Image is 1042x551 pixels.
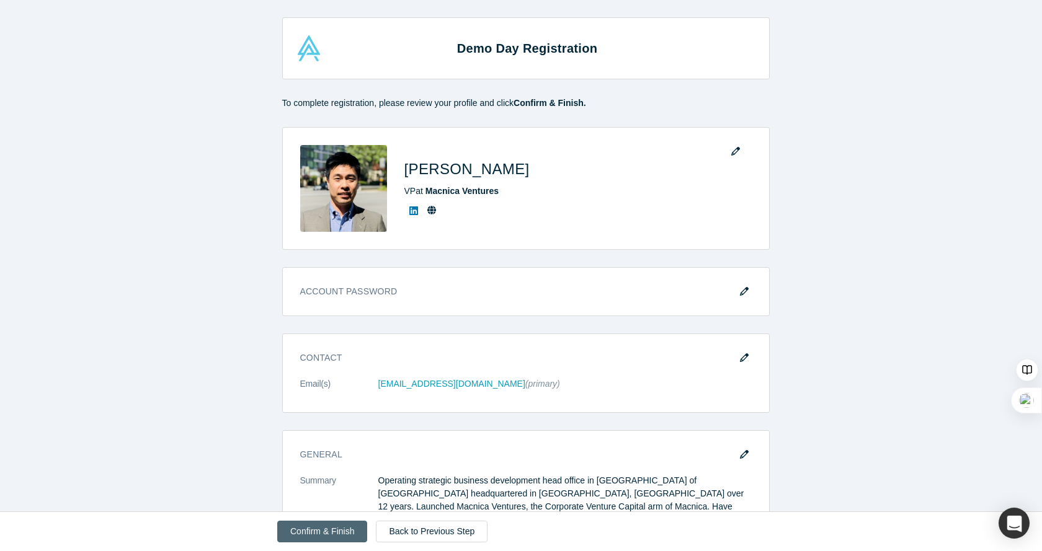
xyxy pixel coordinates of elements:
[514,98,586,108] strong: Confirm & Finish.
[300,474,378,539] dt: Summary
[300,377,378,403] dt: Email(s)
[457,42,597,55] strong: Demo Day Registration
[525,379,560,389] span: (primary)
[378,379,525,389] a: [EMAIL_ADDRESS][DOMAIN_NAME]
[300,285,752,307] h3: Account Password
[376,521,488,542] a: Back to Previous Step
[378,474,752,526] p: Operating strategic business development head office in [GEOGRAPHIC_DATA] of [GEOGRAPHIC_DATA] he...
[296,35,322,61] img: Alchemist Accelerator Logo
[282,79,770,110] p: To complete registration, please review your profile and click
[425,186,499,196] a: Macnica Ventures
[404,158,530,180] h1: [PERSON_NAME]
[277,521,367,542] button: Confirm & Finish
[300,448,734,461] h3: General
[300,351,734,364] h3: Contact
[300,145,387,232] img: Soichi Sasao's Profile Image
[404,186,499,196] span: VP at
